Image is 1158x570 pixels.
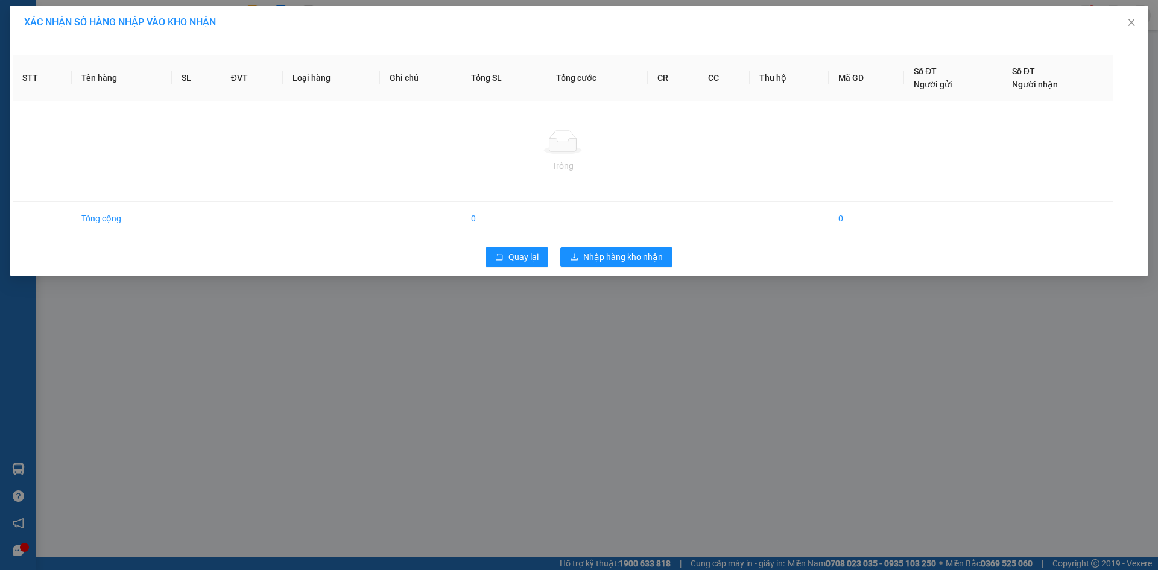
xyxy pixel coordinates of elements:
span: rollback [495,253,504,262]
span: Số ĐT [1012,66,1035,76]
th: Tên hàng [72,55,172,101]
th: STT [13,55,72,101]
span: Số ĐT [914,66,937,76]
td: Tổng cộng [72,202,172,235]
span: close [1127,17,1136,27]
th: Loại hàng [283,55,380,101]
button: rollbackQuay lại [486,247,548,267]
th: ĐVT [221,55,283,101]
span: Nhập hàng kho nhận [583,250,663,264]
th: SL [172,55,221,101]
span: download [570,253,578,262]
div: Trống [22,159,1103,173]
button: Close [1115,6,1148,40]
span: Người nhận [1012,80,1058,89]
th: CR [648,55,699,101]
th: Tổng SL [461,55,546,101]
th: Ghi chú [380,55,462,101]
th: Mã GD [829,55,904,101]
td: 0 [829,202,904,235]
th: Tổng cước [546,55,648,101]
th: CC [698,55,750,101]
button: downloadNhập hàng kho nhận [560,247,672,267]
span: Người gửi [914,80,952,89]
span: XÁC NHẬN SỐ HÀNG NHẬP VÀO KHO NHẬN [24,16,216,28]
span: Quay lại [508,250,539,264]
th: Thu hộ [750,55,828,101]
td: 0 [461,202,546,235]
